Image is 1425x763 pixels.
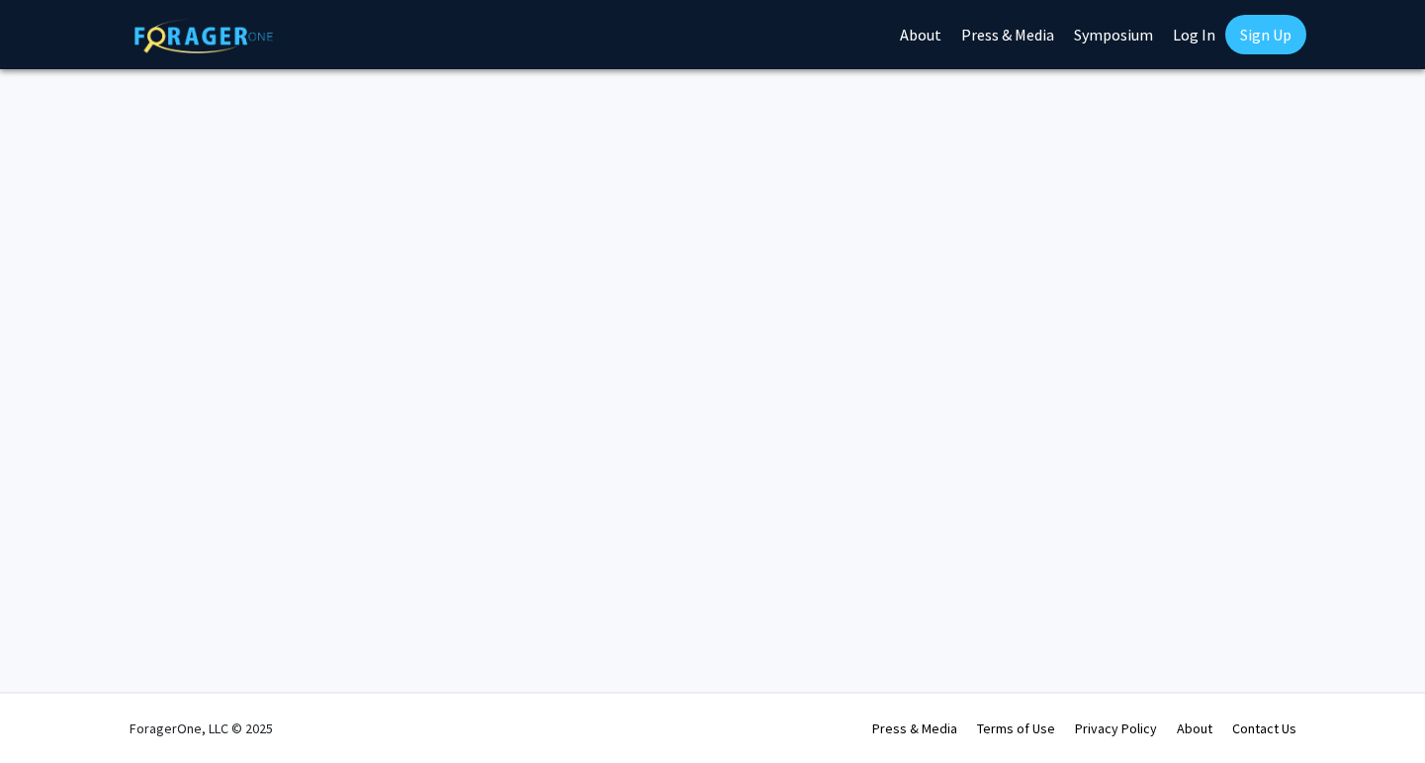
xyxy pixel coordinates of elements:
a: Privacy Policy [1075,720,1157,737]
div: ForagerOne, LLC © 2025 [130,694,273,763]
a: Terms of Use [977,720,1055,737]
a: Sign Up [1225,15,1306,54]
img: ForagerOne Logo [134,19,273,53]
a: Press & Media [872,720,957,737]
a: About [1177,720,1212,737]
a: Contact Us [1232,720,1296,737]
